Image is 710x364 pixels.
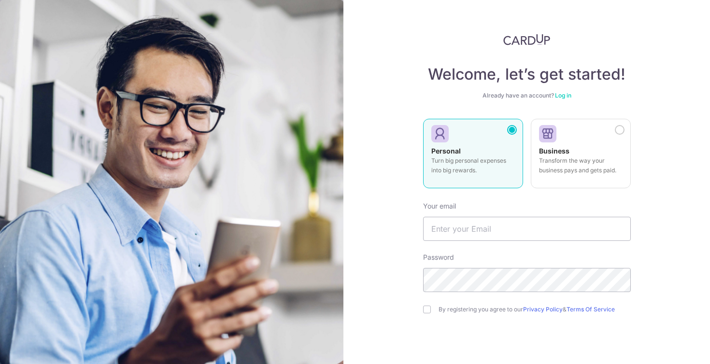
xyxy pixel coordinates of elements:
div: Already have an account? [423,92,631,99]
img: CardUp Logo [503,34,551,45]
a: Privacy Policy [523,306,563,313]
a: Terms Of Service [567,306,615,313]
label: Password [423,252,454,262]
label: By registering you agree to our & [439,306,631,313]
strong: Business [539,147,569,155]
input: Enter your Email [423,217,631,241]
strong: Personal [431,147,461,155]
p: Transform the way your business pays and gets paid. [539,156,623,175]
p: Turn big personal expenses into big rewards. [431,156,515,175]
a: Log in [555,92,571,99]
h4: Welcome, let’s get started! [423,65,631,84]
a: Business Transform the way your business pays and gets paid. [531,119,631,194]
label: Your email [423,201,456,211]
a: Personal Turn big personal expenses into big rewards. [423,119,523,194]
